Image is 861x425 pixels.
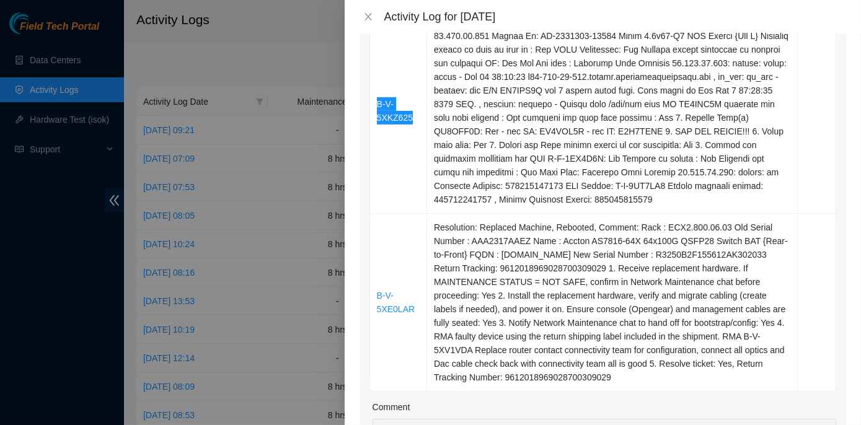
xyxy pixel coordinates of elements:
[377,291,415,314] a: B-V-5XE0LAR
[360,11,377,23] button: Close
[384,10,846,24] div: Activity Log for [DATE]
[373,400,410,414] label: Comment
[427,9,798,214] td: Loremipsum: Dolorsit, Ametcons adip, Elitsed: Doei Te: INC1.615.08.21 Utlabor Et: 46 DO: 83.470.0...
[377,99,413,123] a: B-V-5XKZ625
[427,214,798,392] td: Resolution: Replaced Machine, Rebooted, Comment: Rack : ECX2.800.06.03 Old Serial Number : AAA231...
[363,12,373,22] span: close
